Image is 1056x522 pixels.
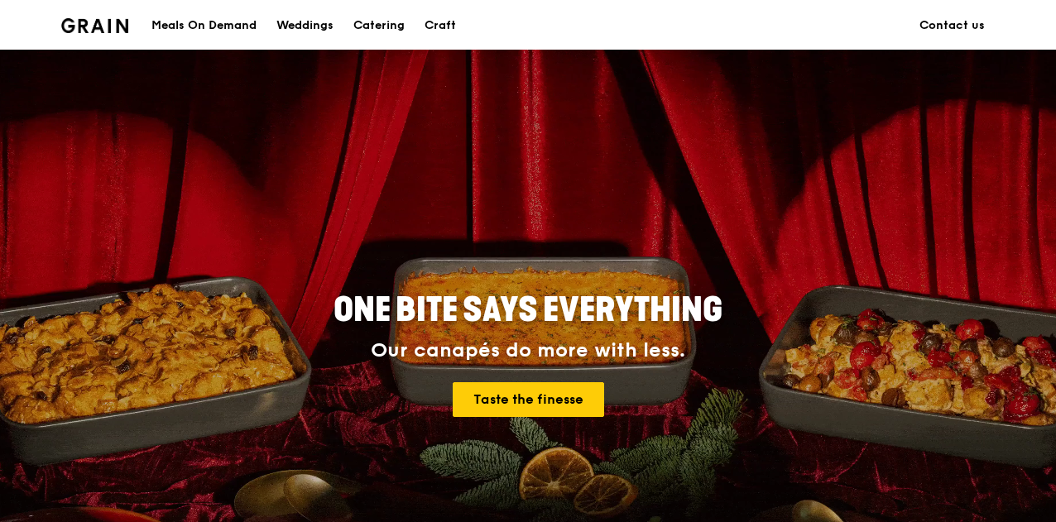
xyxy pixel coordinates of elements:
[266,1,343,50] a: Weddings
[230,339,826,362] div: Our canapés do more with less.
[276,1,334,50] div: Weddings
[343,1,415,50] a: Catering
[334,290,722,330] span: ONE BITE SAYS EVERYTHING
[415,1,466,50] a: Craft
[453,382,604,417] a: Taste the finesse
[910,1,995,50] a: Contact us
[425,1,456,50] div: Craft
[353,1,405,50] div: Catering
[61,18,128,33] img: Grain
[151,1,257,50] div: Meals On Demand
